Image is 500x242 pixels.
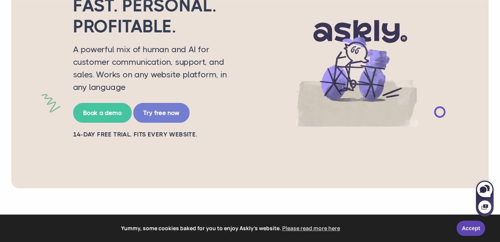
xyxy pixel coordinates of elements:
[475,179,494,217] iframe: Askly chat
[73,103,132,123] a: Book a demo
[11,223,451,234] span: Yummy, some cookies baked for you to enjoy Askly's website.
[133,103,190,123] a: Try free now
[73,130,243,139] h2: 14-day free trial. Fits every website.
[73,43,243,93] p: A powerful mix of human and AI for customer communication, support, and sales. Works on any websi...
[457,221,485,236] a: Accept
[281,223,341,234] a: learn more about cookies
